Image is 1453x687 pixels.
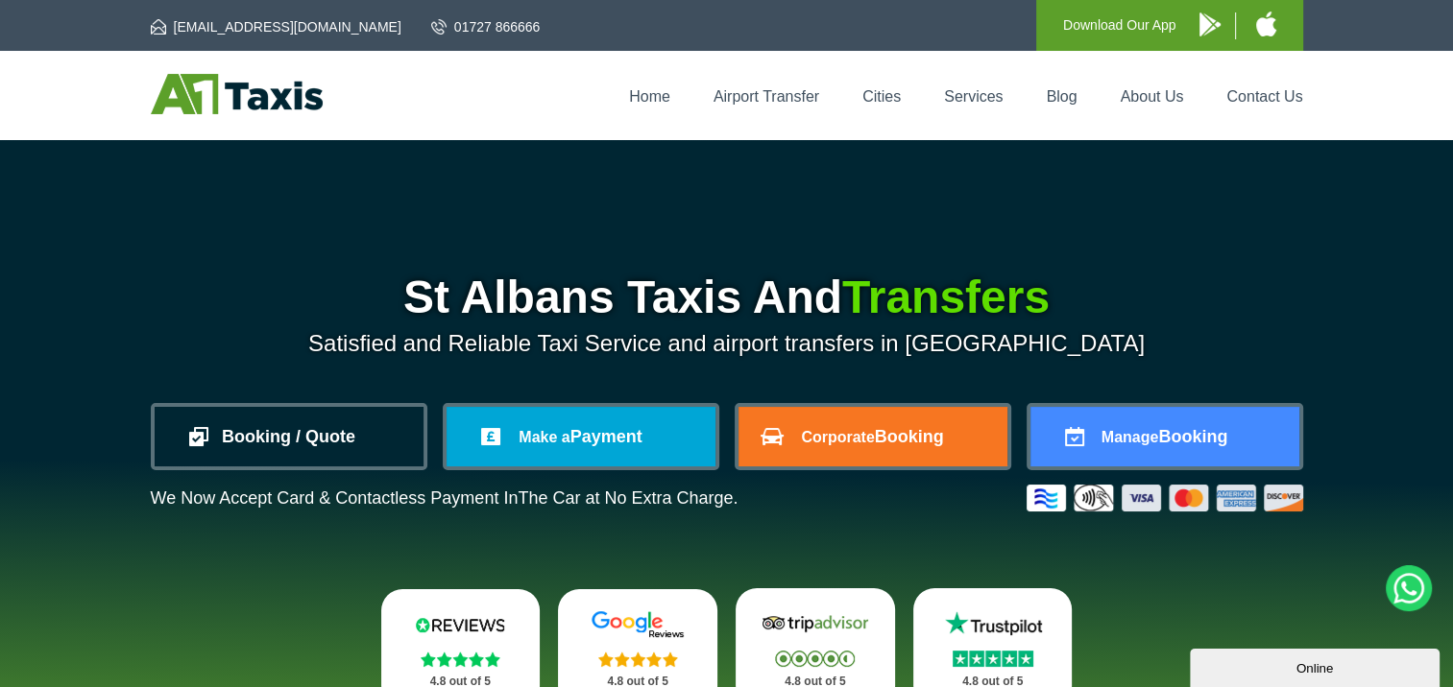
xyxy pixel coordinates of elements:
[1256,12,1276,36] img: A1 Taxis iPhone App
[739,407,1007,466] a: CorporateBooking
[1199,12,1221,36] img: A1 Taxis Android App
[598,651,678,667] img: Stars
[842,272,1050,322] span: Transfers
[1030,407,1299,466] a: ManageBooking
[629,88,670,105] a: Home
[1121,88,1184,105] a: About Us
[1027,485,1303,511] img: Credit And Debit Cards
[447,407,715,466] a: Make aPayment
[758,609,873,638] img: Tripadvisor
[151,488,739,509] p: We Now Accept Card & Contactless Payment In
[1063,13,1176,37] p: Download Our App
[580,610,695,639] img: Google
[862,88,901,105] a: Cities
[151,274,1303,320] h1: St Albans Taxis And
[714,88,819,105] a: Airport Transfer
[151,74,323,114] img: A1 Taxis St Albans LTD
[1190,645,1443,687] iframe: chat widget
[801,429,874,445] span: Corporate
[1046,88,1077,105] a: Blog
[1102,429,1159,445] span: Manage
[519,429,569,445] span: Make a
[151,17,401,36] a: [EMAIL_ADDRESS][DOMAIN_NAME]
[775,651,855,667] img: Stars
[944,88,1003,105] a: Services
[953,651,1033,667] img: Stars
[431,17,541,36] a: 01727 866666
[421,651,500,667] img: Stars
[151,330,1303,357] p: Satisfied and Reliable Taxi Service and airport transfers in [GEOGRAPHIC_DATA]
[1226,88,1302,105] a: Contact Us
[155,407,424,466] a: Booking / Quote
[935,609,1051,638] img: Trustpilot
[518,488,738,508] span: The Car at No Extra Charge.
[402,610,518,639] img: Reviews.io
